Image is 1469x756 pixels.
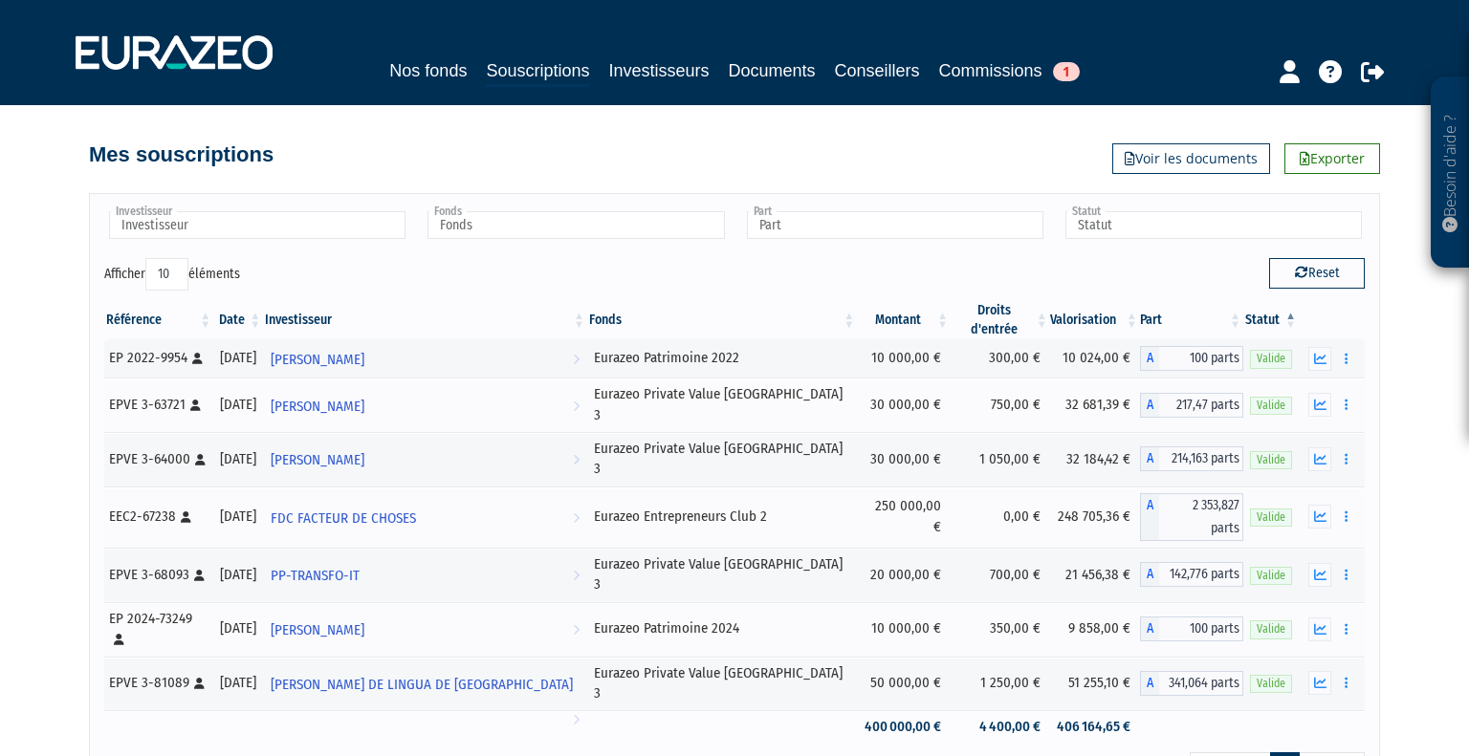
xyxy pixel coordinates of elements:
label: Afficher éléments [104,258,240,291]
i: [Français] Personne physique [114,634,124,645]
div: A - Eurazeo Private Value Europe 3 [1140,671,1243,696]
div: [DATE] [220,507,256,527]
button: Reset [1269,258,1365,289]
div: EPVE 3-68093 [109,565,207,585]
td: 10 000,00 € [857,339,951,378]
th: Référence : activer pour trier la colonne par ordre croissant [104,301,213,339]
th: Date: activer pour trier la colonne par ordre croissant [213,301,263,339]
td: 248 705,36 € [1050,486,1140,548]
a: Voir les documents [1112,143,1270,174]
td: 10 024,00 € [1050,339,1140,378]
i: [Français] Personne physique [194,678,205,689]
select: Afficheréléments [145,258,188,291]
div: Eurazeo Entrepreneurs Club 2 [594,507,850,527]
span: Valide [1250,620,1292,638]
span: A [1140,346,1159,371]
a: Investisseurs [608,57,709,84]
span: 100 parts [1159,346,1243,371]
a: [PERSON_NAME] [263,339,587,378]
span: A [1140,446,1159,471]
i: Voir l'investisseur [573,443,580,478]
td: 21 456,38 € [1050,548,1140,602]
div: Eurazeo Private Value [GEOGRAPHIC_DATA] 3 [594,439,850,480]
span: 217,47 parts [1159,393,1243,418]
div: EPVE 3-63721 [109,395,207,415]
div: A - Eurazeo Patrimoine 2022 [1140,346,1243,371]
div: [DATE] [220,618,256,638]
p: Besoin d'aide ? [1439,87,1461,259]
img: 1732889491-logotype_eurazeo_blanc_rvb.png [76,35,273,70]
a: Documents [729,57,816,84]
div: [DATE] [220,395,256,415]
div: [DATE] [220,565,256,585]
td: 0,00 € [951,486,1050,548]
div: Eurazeo Patrimoine 2022 [594,348,850,368]
span: Valide [1250,508,1292,527]
a: Souscriptions [486,57,589,87]
td: 1 050,00 € [951,432,1050,486]
span: A [1140,616,1159,641]
td: 32 184,42 € [1050,432,1140,486]
span: 142,776 parts [1159,562,1243,587]
div: [DATE] [220,673,256,693]
td: 30 000,00 € [857,378,951,432]
span: A [1140,671,1159,696]
td: 4 400,00 € [951,710,1050,744]
td: 700,00 € [951,548,1050,602]
td: 30 000,00 € [857,432,951,486]
td: 300,00 € [951,339,1050,378]
span: [PERSON_NAME] [271,342,364,378]
a: [PERSON_NAME] DE LINGUA DE [GEOGRAPHIC_DATA] [263,664,587,702]
th: Droits d'entrée: activer pour trier la colonne par ordre croissant [951,301,1050,339]
span: 214,163 parts [1159,446,1243,471]
a: Conseillers [835,57,920,84]
i: Voir l'investisseur [573,702,580,738]
div: Eurazeo Private Value [GEOGRAPHIC_DATA] 3 [594,554,850,595]
div: A - Eurazeo Patrimoine 2024 [1140,616,1243,641]
span: 2 353,827 parts [1159,493,1243,541]
i: Voir l'investisseur [573,558,580,594]
a: Nos fonds [389,57,467,84]
span: A [1140,562,1159,587]
i: [Français] Personne physique [181,511,191,523]
div: EPVE 3-64000 [109,449,207,469]
div: EP 2022-9954 [109,348,207,368]
td: 10 000,00 € [857,602,951,657]
span: Valide [1250,350,1292,368]
a: [PERSON_NAME] [263,610,587,648]
i: [Français] Personne physique [190,400,201,411]
td: 406 164,65 € [1050,710,1140,744]
span: [PERSON_NAME] [271,443,364,478]
div: A - Eurazeo Private Value Europe 3 [1140,446,1243,471]
div: [DATE] [220,449,256,469]
i: [Français] Personne physique [192,353,203,364]
th: Statut : activer pour trier la colonne par ordre d&eacute;croissant [1243,301,1299,339]
div: A - Eurazeo Entrepreneurs Club 2 [1140,493,1243,541]
th: Part: activer pour trier la colonne par ordre croissant [1140,301,1243,339]
span: Valide [1250,451,1292,469]
th: Valorisation: activer pour trier la colonne par ordre croissant [1050,301,1140,339]
th: Montant: activer pour trier la colonne par ordre croissant [857,301,951,339]
div: EEC2-67238 [109,507,207,527]
span: 100 parts [1159,616,1243,641]
td: 9 858,00 € [1050,602,1140,657]
span: Valide [1250,567,1292,585]
td: 350,00 € [951,602,1050,657]
td: 250 000,00 € [857,486,951,548]
a: Commissions1 [939,57,1080,84]
td: 20 000,00 € [857,548,951,602]
td: 51 255,10 € [1050,657,1140,711]
div: [DATE] [220,348,256,368]
span: [PERSON_NAME] DE LINGUA DE [GEOGRAPHIC_DATA] [271,667,573,702]
i: Voir l'investisseur [573,613,580,648]
td: 32 681,39 € [1050,378,1140,432]
i: [Français] Personne physique [194,570,205,581]
a: FDC FACTEUR DE CHOSES [263,498,587,536]
a: [PERSON_NAME] [263,386,587,424]
span: FDC FACTEUR DE CHOSES [271,501,416,536]
span: A [1140,393,1159,418]
h4: Mes souscriptions [89,143,274,166]
span: [PERSON_NAME] [271,389,364,424]
div: Eurazeo Private Value [GEOGRAPHIC_DATA] 3 [594,384,850,425]
td: 750,00 € [951,378,1050,432]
